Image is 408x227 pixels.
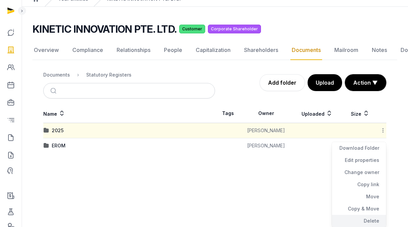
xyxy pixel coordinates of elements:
[215,104,241,123] th: Tags
[44,128,49,133] img: folder.svg
[342,104,377,123] th: Size
[241,104,291,123] th: Owner
[43,67,215,83] nav: Breadcrumb
[333,40,360,60] a: Mailroom
[241,138,291,153] td: [PERSON_NAME]
[71,40,104,60] a: Compliance
[241,123,291,138] td: [PERSON_NAME]
[43,104,215,123] th: Name
[46,83,62,98] button: Submit
[32,23,176,35] h2: KINETIC INNOVATION PTE. LTD.
[163,40,184,60] a: People
[332,154,386,166] div: Edit properties
[115,40,152,60] a: Relationships
[332,215,386,227] div: Delete
[32,40,397,60] nav: Tabs
[332,166,386,178] div: Change owner
[345,75,386,91] button: Action ▼
[86,72,131,78] div: Statutory Registers
[194,40,232,60] a: Capitalization
[52,127,64,134] div: 2025
[260,74,305,91] a: Add folder
[291,104,343,123] th: Uploaded
[52,142,66,149] div: EROM
[208,25,261,33] span: Corporate Shareholder
[179,25,205,33] span: Customer
[32,40,60,60] a: Overview
[332,178,386,191] div: Copy link
[332,203,386,215] div: Copy & Move
[44,143,49,148] img: folder.svg
[290,40,322,60] a: Documents
[370,40,388,60] a: Notes
[332,142,386,154] div: Download Folder
[243,40,280,60] a: Shareholders
[332,191,386,203] div: Move
[43,72,70,78] div: Documents
[308,74,342,91] button: Upload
